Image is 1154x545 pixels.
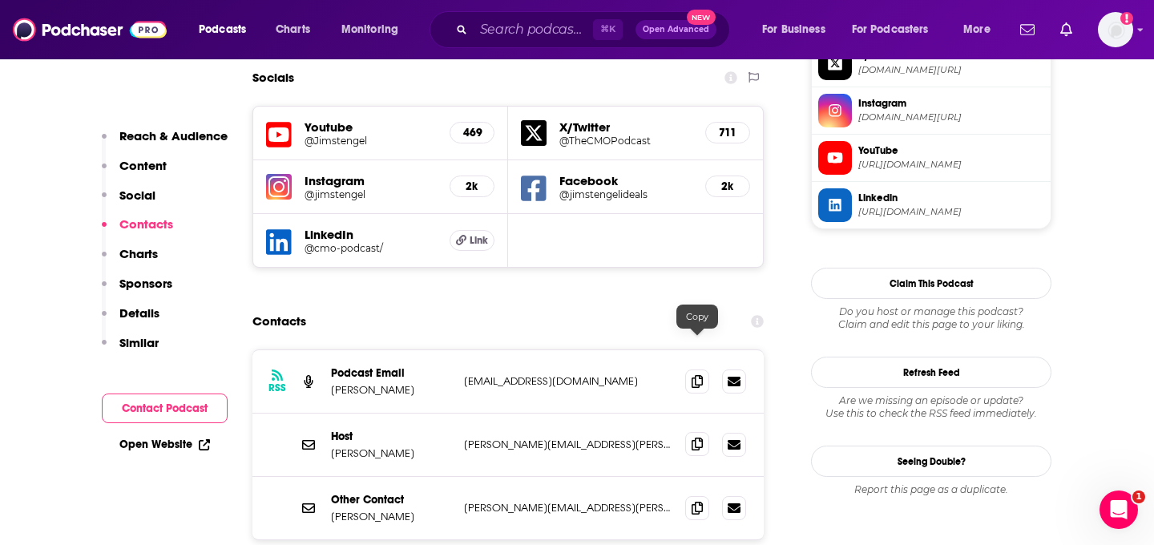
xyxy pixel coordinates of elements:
a: Show notifications dropdown [1014,16,1041,43]
button: Contact Podcast [102,394,228,423]
span: 1 [1132,490,1145,503]
button: Reach & Audience [102,128,228,158]
span: More [963,18,991,41]
span: New [687,10,716,25]
span: Monitoring [341,18,398,41]
button: open menu [841,17,952,42]
span: Link [470,234,488,247]
a: Charts [265,17,320,42]
h5: Facebook [559,173,692,188]
iframe: Intercom live chat [1100,490,1138,529]
p: [PERSON_NAME] [331,446,451,460]
span: For Podcasters [852,18,929,41]
p: Social [119,188,155,203]
a: Link [450,230,494,251]
p: [PERSON_NAME][EMAIL_ADDRESS][PERSON_NAME][DOMAIN_NAME] [464,501,672,515]
button: Content [102,158,167,188]
span: Open Advanced [643,26,709,34]
a: Show notifications dropdown [1054,16,1079,43]
a: Open Website [119,438,210,451]
span: Logged in as hannahlevine [1098,12,1133,47]
svg: Add a profile image [1120,12,1133,25]
a: @TheCMOPodcast [559,135,692,147]
img: User Profile [1098,12,1133,47]
p: Sponsors [119,276,172,291]
a: X/Twitter[DOMAIN_NAME][URL] [818,46,1044,80]
button: Contacts [102,216,173,246]
span: Instagram [858,96,1044,111]
span: Podcasts [199,18,246,41]
button: Open AdvancedNew [636,20,716,39]
a: Seeing Double? [811,446,1051,477]
p: Host [331,430,451,443]
a: @cmo-podcast/ [305,242,437,254]
div: Claim and edit this page to your liking. [811,305,1051,331]
h5: 2k [463,180,481,193]
p: Details [119,305,159,321]
h5: Youtube [305,119,437,135]
div: Report this page as a duplicate. [811,483,1051,496]
p: Contacts [119,216,173,232]
button: Details [102,305,159,335]
span: Linkedin [858,191,1044,205]
span: ⌘ K [593,19,623,40]
div: Are we missing an episode or update? Use this to check the RSS feed immediately. [811,394,1051,420]
span: For Business [762,18,825,41]
button: Sponsors [102,276,172,305]
h3: RSS [268,381,286,394]
h5: Instagram [305,173,437,188]
p: Content [119,158,167,173]
p: [PERSON_NAME] [331,383,451,397]
button: open menu [330,17,419,42]
input: Search podcasts, credits, & more... [474,17,593,42]
button: Social [102,188,155,217]
a: YouTube[URL][DOMAIN_NAME] [818,141,1044,175]
p: Similar [119,335,159,350]
span: instagram.com/jimstengel [858,111,1044,123]
span: https://www.youtube.com/@Jimstengel [858,159,1044,171]
p: [PERSON_NAME][EMAIL_ADDRESS][PERSON_NAME][DOMAIN_NAME] [464,438,672,451]
h2: Socials [252,63,294,93]
a: @jimstengelideals [559,188,692,200]
a: @jimstengel [305,188,437,200]
img: Podchaser - Follow, Share and Rate Podcasts [13,14,167,45]
h5: LinkedIn [305,227,437,242]
span: Do you host or manage this podcast? [811,305,1051,318]
h5: 469 [463,126,481,139]
h2: Contacts [252,306,306,337]
a: Instagram[DOMAIN_NAME][URL] [818,94,1044,127]
button: open menu [952,17,1011,42]
button: Show profile menu [1098,12,1133,47]
span: https://www.linkedin.com/company/cmo-podcast/ [858,206,1044,218]
a: Linkedin[URL][DOMAIN_NAME] [818,188,1044,222]
p: [PERSON_NAME] [331,510,451,523]
button: open menu [751,17,845,42]
h5: X/Twitter [559,119,692,135]
h5: 2k [719,180,736,193]
button: Similar [102,335,159,365]
p: Podcast Email [331,366,451,380]
span: Charts [276,18,310,41]
button: Refresh Feed [811,357,1051,388]
img: iconImage [266,174,292,200]
p: Charts [119,246,158,261]
button: Charts [102,246,158,276]
button: open menu [188,17,267,42]
button: Claim This Podcast [811,268,1051,299]
span: twitter.com/TheCMOPodcast [858,64,1044,76]
p: Other Contact [331,493,451,507]
div: Copy [676,305,718,329]
div: Search podcasts, credits, & more... [445,11,745,48]
h5: 711 [719,126,736,139]
span: YouTube [858,143,1044,158]
p: [EMAIL_ADDRESS][DOMAIN_NAME] [464,374,672,388]
a: @Jimstengel [305,135,437,147]
p: Reach & Audience [119,128,228,143]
